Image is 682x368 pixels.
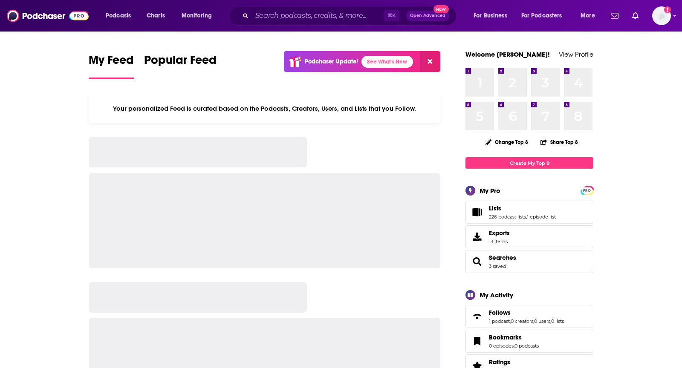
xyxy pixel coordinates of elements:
[489,309,564,316] a: Follows
[465,225,593,248] a: Exports
[489,358,539,366] a: Ratings
[474,10,507,22] span: For Business
[652,6,671,25] img: User Profile
[465,50,550,58] a: Welcome [PERSON_NAME]!
[106,10,131,22] span: Podcasts
[551,318,564,324] a: 0 lists
[141,9,170,23] a: Charts
[581,10,595,22] span: More
[489,333,539,341] a: Bookmarks
[489,309,511,316] span: Follows
[527,214,556,220] a: 1 episode list
[489,229,510,237] span: Exports
[468,256,485,267] a: Searches
[480,187,500,195] div: My Pro
[89,53,134,72] span: My Feed
[182,10,212,22] span: Monitoring
[489,239,510,244] span: 13 items
[237,6,465,26] div: Search podcasts, credits, & more...
[89,94,440,123] div: Your personalized Feed is curated based on the Podcasts, Creators, Users, and Lists that you Follow.
[144,53,217,79] a: Popular Feed
[465,157,593,169] a: Create My Top 8
[147,10,165,22] span: Charts
[652,6,671,25] button: Show profile menu
[582,187,592,193] a: PRO
[384,10,399,21] span: ⌘ K
[144,53,217,72] span: Popular Feed
[361,56,413,68] a: See What's New
[7,8,89,24] img: Podchaser - Follow, Share and Rate Podcasts
[176,9,223,23] button: open menu
[582,187,592,194] span: PRO
[533,318,534,324] span: ,
[489,333,522,341] span: Bookmarks
[550,318,551,324] span: ,
[433,5,449,13] span: New
[465,330,593,353] span: Bookmarks
[489,318,510,324] a: 1 podcast
[465,250,593,273] span: Searches
[510,318,511,324] span: ,
[652,6,671,25] span: Logged in as TeemsPR
[410,14,445,18] span: Open Advanced
[521,10,562,22] span: For Podcasters
[480,291,513,299] div: My Activity
[480,137,533,147] button: Change Top 8
[465,305,593,328] span: Follows
[89,53,134,79] a: My Feed
[406,11,449,21] button: Open AdvancedNew
[489,263,506,269] a: 3 saved
[252,9,384,23] input: Search podcasts, credits, & more...
[489,204,501,212] span: Lists
[607,9,622,23] a: Show notifications dropdown
[489,358,510,366] span: Ratings
[511,318,533,324] a: 0 creators
[516,9,575,23] button: open menu
[559,50,593,58] a: View Profile
[100,9,142,23] button: open menu
[526,214,527,220] span: ,
[489,214,526,220] a: 226 podcast lists
[489,204,556,212] a: Lists
[489,254,516,262] a: Searches
[305,58,358,65] p: Podchaser Update!
[664,6,671,13] svg: Add a profile image
[468,335,485,347] a: Bookmarks
[489,343,514,349] a: 0 episodes
[468,231,485,243] span: Exports
[540,134,578,150] button: Share Top 8
[468,9,518,23] button: open menu
[468,310,485,322] a: Follows
[465,201,593,224] span: Lists
[468,206,485,218] a: Lists
[534,318,550,324] a: 0 users
[575,9,606,23] button: open menu
[514,343,539,349] a: 0 podcasts
[629,9,642,23] a: Show notifications dropdown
